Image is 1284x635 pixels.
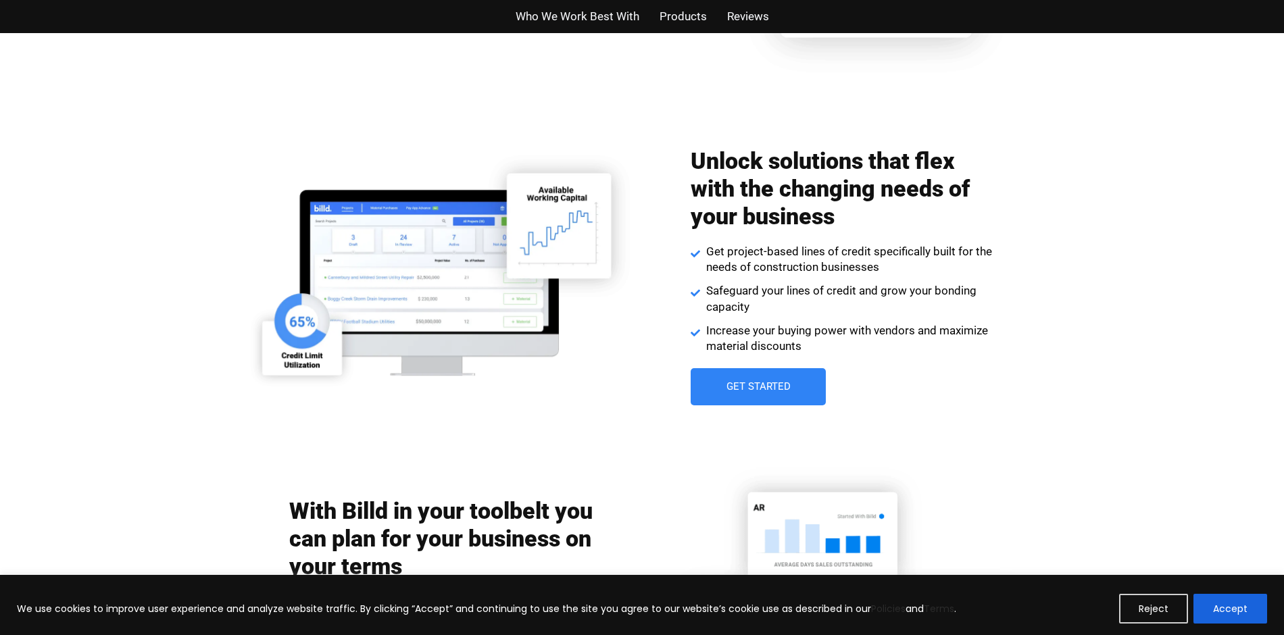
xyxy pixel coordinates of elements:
[1119,594,1188,624] button: Reject
[703,323,995,355] span: Increase your buying power with vendors and maximize material discounts
[691,368,826,405] a: Get Started
[17,601,956,617] p: We use cookies to improve user experience and analyze website traffic. By clicking “Accept” and c...
[703,283,995,315] span: Safeguard your lines of credit and grow your bonding capacity
[516,7,639,26] a: Who We Work Best With
[1193,594,1267,624] button: Accept
[691,147,995,230] h2: Unlock solutions that flex with the changing needs of your business
[727,7,769,26] a: Reviews
[726,382,791,392] span: Get Started
[703,244,995,276] span: Get project-based lines of credit specifically built for the needs of construction businesses
[924,602,954,615] a: Terms
[871,602,906,615] a: Policies
[289,497,593,580] h2: With Billd in your toolbelt you can plan for your business on your terms
[660,7,707,26] a: Products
